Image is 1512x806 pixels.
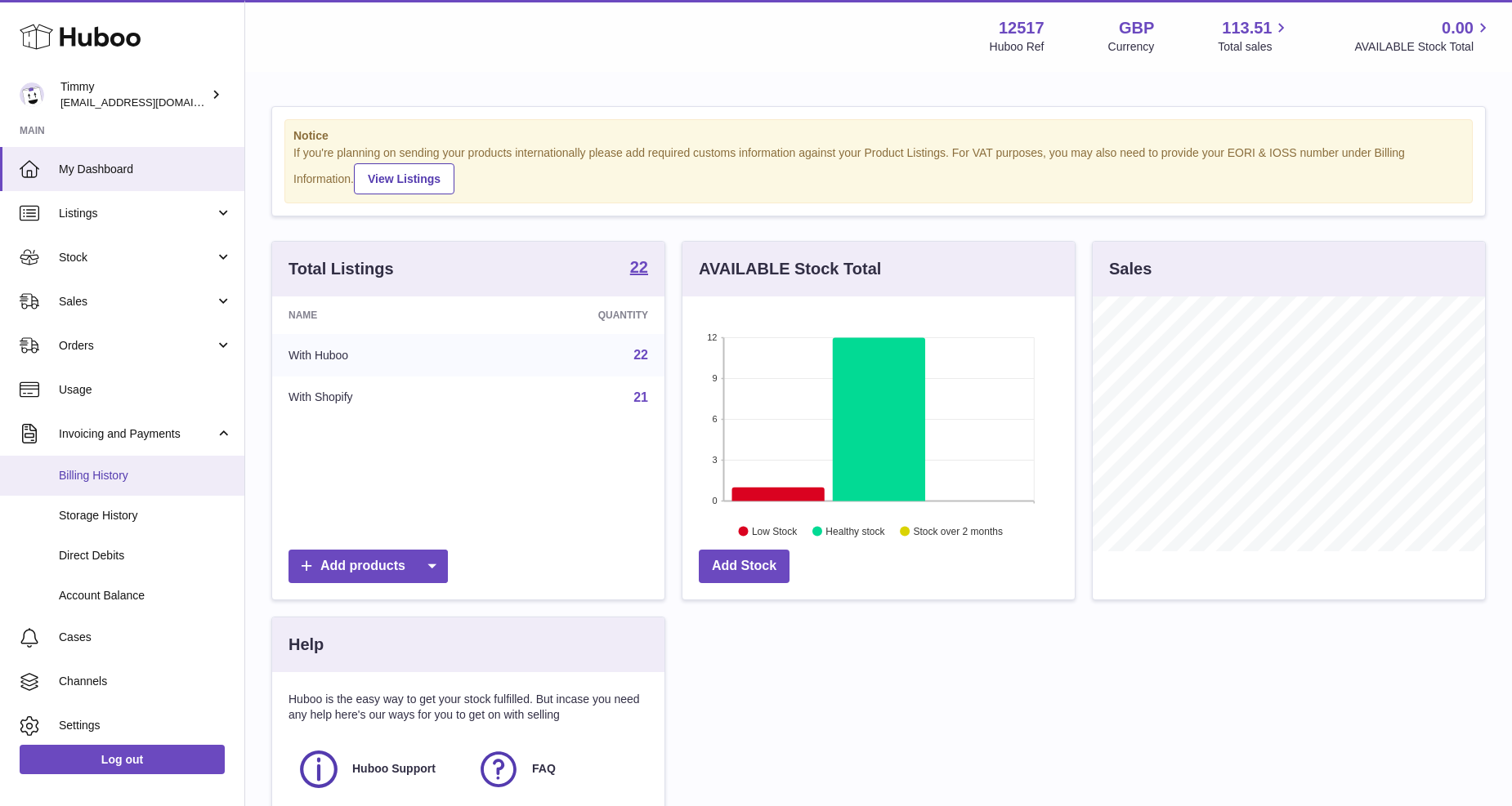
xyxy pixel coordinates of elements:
[1108,39,1155,55] div: Currency
[1119,17,1154,39] strong: GBP
[1222,17,1272,39] span: 113.51
[1109,258,1152,280] h3: Sales
[633,390,648,404] a: 21
[1442,17,1474,39] span: 0.00
[272,296,484,334] th: Name
[532,761,556,777] span: FAQ
[1354,17,1492,55] a: 0.00 AVAILABLE Stock Total
[630,259,648,275] strong: 22
[59,548,232,563] span: Direct Debits
[352,761,436,777] span: Huboo Support
[59,630,232,645] span: Cases
[752,525,798,537] text: Low Stock
[825,525,885,537] text: Healthy stock
[20,745,225,774] a: Log out
[630,259,648,278] a: 22
[272,376,484,419] td: With Shopify
[712,496,717,505] text: 0
[59,338,215,354] span: Orders
[1218,17,1291,55] a: 113.51 Total sales
[289,550,448,583] a: Add products
[707,332,717,342] text: 12
[699,550,790,583] a: Add Stock
[59,674,232,689] span: Channels
[59,718,232,733] span: Settings
[59,250,215,265] span: Stock
[272,334,484,376] td: With Huboo
[293,128,1464,144] strong: Notice
[289,692,648,723] p: Huboo is the easy way to get your stock fulfilled. But incase you need any help here's our ways f...
[1354,39,1492,55] span: AVAILABLE Stock Total
[59,508,232,523] span: Storage History
[699,258,881,280] h3: AVAILABLE Stock Total
[633,348,648,362] a: 22
[297,747,460,791] a: Huboo Support
[293,145,1464,194] div: If you're planning on sending your products internationally please add required customs informati...
[712,414,717,424] text: 6
[999,17,1045,39] strong: 12517
[59,468,232,483] span: Billing History
[289,634,324,656] h3: Help
[59,206,215,221] span: Listings
[1218,39,1291,55] span: Total sales
[20,82,44,107] img: support@pumpkinproductivity.org
[59,426,215,442] span: Invoicing and Payments
[59,588,232,603] span: Account Balance
[712,373,717,383] text: 9
[60,79,208,110] div: Timmy
[59,382,232,398] span: Usage
[476,747,640,791] a: FAQ
[914,525,1003,537] text: Stock over 2 months
[289,258,394,280] h3: Total Listings
[354,163,454,194] a: View Listings
[59,294,215,309] span: Sales
[484,296,664,334] th: Quantity
[60,96,240,109] span: [EMAIL_ADDRESS][DOMAIN_NAME]
[712,455,717,465] text: 3
[990,39,1045,55] div: Huboo Ref
[59,162,232,177] span: My Dashboard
